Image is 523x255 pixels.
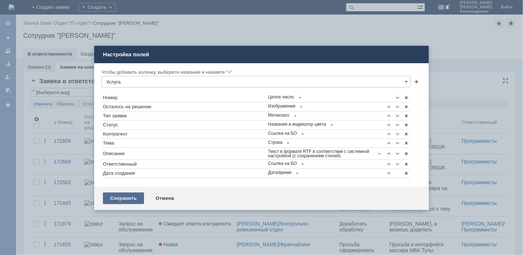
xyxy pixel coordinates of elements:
[15,101,65,134] span: (без учета скидок и бонусов Mindbox, за исключением );
[103,95,265,100] div: Номер
[386,151,392,157] span: Переместить вверх
[386,113,392,119] span: Переместить вверх
[15,138,44,151] span: Реальные показатели
[268,170,294,176] span: Дата/время
[386,161,392,167] span: Переместить вверх
[15,121,64,134] em: ВнешняяСкидка1
[103,162,265,167] div: Ответственный
[403,151,409,157] span: Удалить
[103,151,265,156] div: Описание
[395,140,400,146] span: Переместить вниз
[268,113,293,119] span: Метакласс
[403,122,409,128] span: Удалить
[15,145,64,177] span: (учитывают все скидки, включая маркетинговые активности);
[103,122,265,127] div: Статус
[268,95,297,101] span: Целое число
[386,122,392,128] span: Переместить вверх
[395,113,400,119] span: Переместить вниз
[7,6,66,23] div: Прошу внести изменения в работу склада по ФБС:
[403,113,409,119] span: Удалить
[268,140,286,146] span: Строка
[268,122,329,128] span: Название и индикатор цвета
[103,171,265,176] div: Дата создания
[386,170,392,176] span: Переместить вверх
[101,69,411,76] div: Чтобы добавить колонку, выберите название и нажмите "+"
[403,104,409,110] span: Удалить
[386,131,392,137] span: Переместить вверх
[103,50,422,58] div: Настройка полей
[395,161,400,167] span: Переместить вниз
[386,140,392,146] span: Переместить вверх
[386,104,392,110] span: Переместить вверх
[395,131,400,137] span: Переместить вниз
[268,131,300,137] span: Ссылка на БО
[103,141,265,146] div: Тема
[403,131,409,137] span: Удалить
[15,95,52,108] span: Номинальные показатели
[403,161,409,167] span: Удалить
[268,149,376,158] span: Текст в формате RTF в соответствии с системной настройкой (с сохранением стилей)
[268,161,300,167] span: Ссылка на БО
[7,76,66,145] div: 2. Изменить рабочее место кладовщика на складе. На данный момент контролер вносит изменения в ЛК ...
[403,170,409,176] span: Удалить
[395,95,400,101] span: Переместить вниз
[103,104,265,109] div: Осталось на решение
[414,80,419,85] span: Добавить
[395,104,400,110] span: Переместить вниз
[395,122,400,128] span: Переместить вниз
[268,104,299,110] span: Изображение
[7,23,66,76] div: 1. Создать регламентное задание по созданию заказов ночью, каждые 2 для изменения остатков на скл...
[403,95,409,101] span: Удалить
[403,140,409,146] span: Удалить
[103,113,265,118] div: Тип заявки
[103,131,265,137] div: Контрагент
[395,151,400,157] span: Переместить вниз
